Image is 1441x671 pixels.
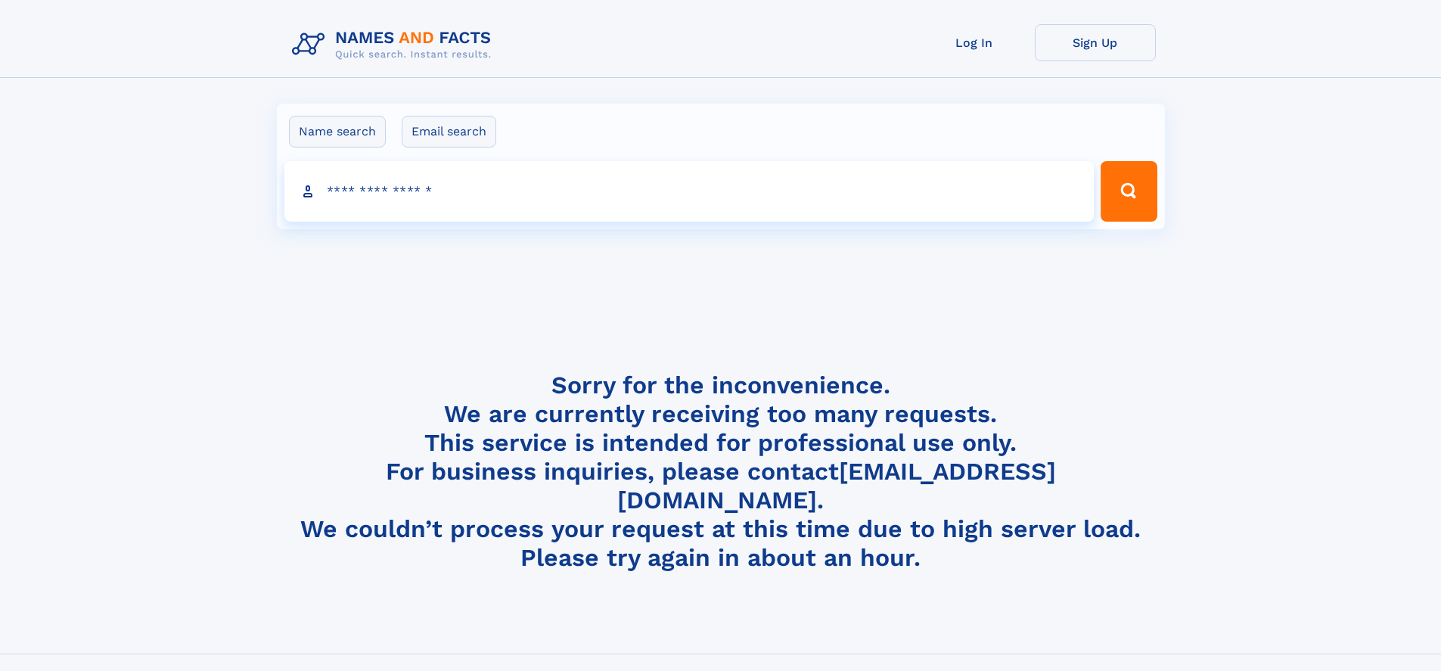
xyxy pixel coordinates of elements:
[284,161,1095,222] input: search input
[914,24,1035,61] a: Log In
[286,24,504,65] img: Logo Names and Facts
[286,371,1156,573] h4: Sorry for the inconvenience. We are currently receiving too many requests. This service is intend...
[1035,24,1156,61] a: Sign Up
[617,457,1056,514] a: [EMAIL_ADDRESS][DOMAIN_NAME]
[1101,161,1157,222] button: Search Button
[402,116,496,148] label: Email search
[289,116,386,148] label: Name search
